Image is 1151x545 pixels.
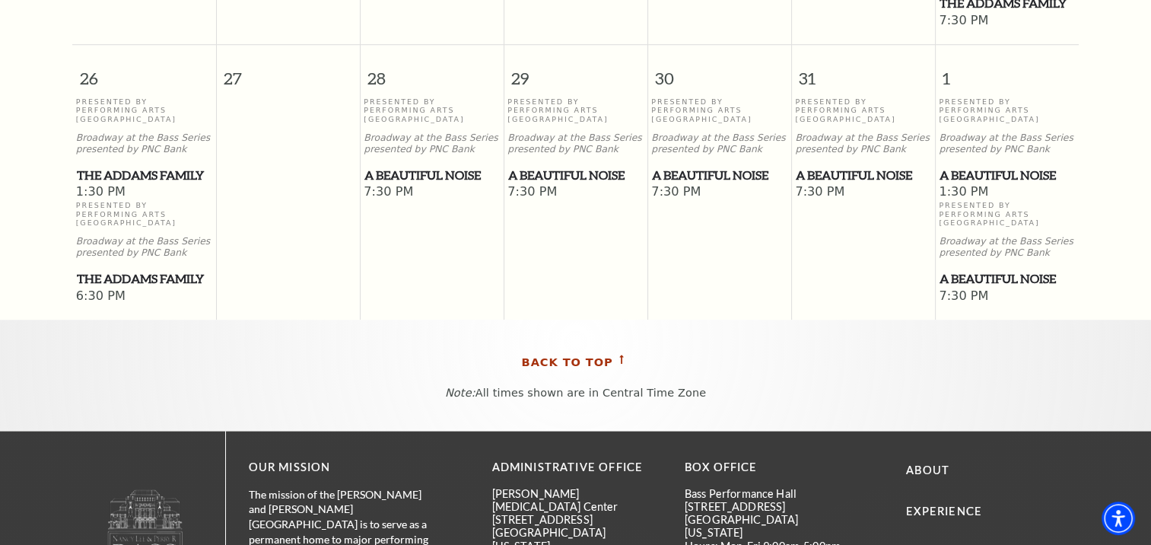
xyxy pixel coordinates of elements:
[507,132,644,155] p: Broadway at the Bass Series presented by PNC Bank
[76,236,212,259] p: Broadway at the Bass Series presented by PNC Bank
[906,505,982,518] a: Experience
[492,513,662,526] p: [STREET_ADDRESS]
[1102,502,1135,535] div: Accessibility Menu
[76,97,212,123] p: Presented By Performing Arts [GEOGRAPHIC_DATA]
[940,269,1074,288] span: A Beautiful Noise
[795,184,931,201] span: 7:30 PM
[76,288,212,305] span: 6:30 PM
[795,97,931,123] p: Presented By Performing Arts [GEOGRAPHIC_DATA]
[648,45,791,97] span: 30
[685,487,854,500] p: Bass Performance Hall
[507,97,644,123] p: Presented By Performing Arts [GEOGRAPHIC_DATA]
[76,184,212,201] span: 1:30 PM
[77,269,211,288] span: The Addams Family
[364,184,500,201] span: 7:30 PM
[685,500,854,513] p: [STREET_ADDRESS]
[249,458,439,477] p: OUR MISSION
[76,201,212,227] p: Presented By Performing Arts [GEOGRAPHIC_DATA]
[939,236,1075,259] p: Broadway at the Bass Series presented by PNC Bank
[939,201,1075,227] p: Presented By Performing Arts [GEOGRAPHIC_DATA]
[685,458,854,477] p: BOX OFFICE
[651,132,787,155] p: Broadway at the Bass Series presented by PNC Bank
[14,387,1137,400] p: All times shown are in Central Time Zone
[364,132,500,155] p: Broadway at the Bass Series presented by PNC Bank
[507,184,644,201] span: 7:30 PM
[364,97,500,123] p: Presented By Performing Arts [GEOGRAPHIC_DATA]
[508,166,643,185] span: A Beautiful Noise
[936,45,1079,97] span: 1
[939,13,1075,30] span: 7:30 PM
[685,513,854,540] p: [GEOGRAPHIC_DATA][US_STATE]
[906,464,949,476] a: About
[504,45,647,97] span: 29
[651,184,787,201] span: 7:30 PM
[445,387,475,399] em: Note:
[940,166,1074,185] span: A Beautiful Noise
[939,97,1075,123] p: Presented By Performing Arts [GEOGRAPHIC_DATA]
[939,184,1075,201] span: 1:30 PM
[72,45,216,97] span: 26
[796,166,930,185] span: A Beautiful Noise
[939,132,1075,155] p: Broadway at the Bass Series presented by PNC Bank
[522,353,613,372] span: Back To Top
[795,132,931,155] p: Broadway at the Bass Series presented by PNC Bank
[361,45,504,97] span: 28
[492,458,662,477] p: Administrative Office
[492,487,662,514] p: [PERSON_NAME][MEDICAL_DATA] Center
[76,132,212,155] p: Broadway at the Bass Series presented by PNC Bank
[939,288,1075,305] span: 7:30 PM
[364,166,499,185] span: A Beautiful Noise
[217,45,360,97] span: 27
[651,97,787,123] p: Presented By Performing Arts [GEOGRAPHIC_DATA]
[77,166,211,185] span: The Addams Family
[792,45,935,97] span: 31
[652,166,787,185] span: A Beautiful Noise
